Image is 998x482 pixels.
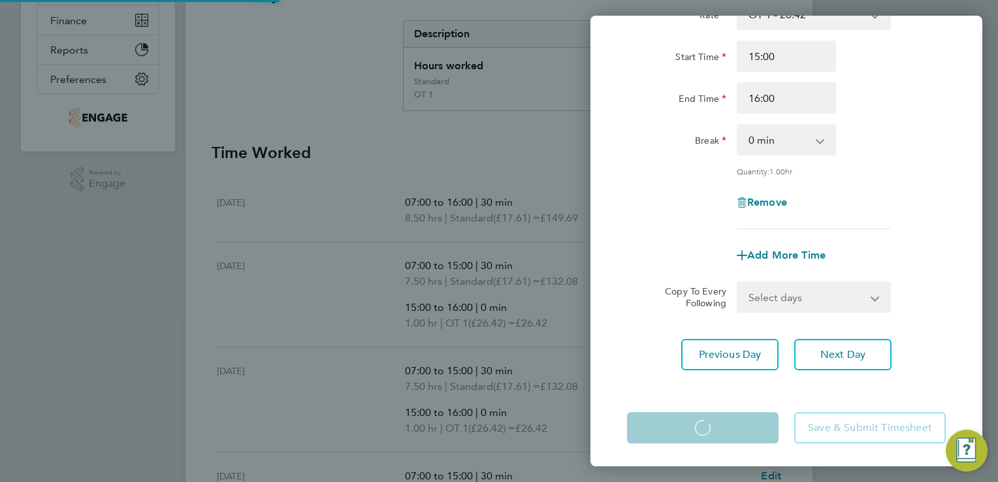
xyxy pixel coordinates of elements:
label: Start Time [675,51,726,67]
span: Next Day [820,348,865,361]
span: Add More Time [747,249,826,261]
button: Remove [737,197,787,208]
span: Remove [747,196,787,208]
button: Next Day [794,339,892,370]
button: Add More Time [737,250,826,261]
span: 1.00 [769,166,785,176]
label: Rate [700,9,726,25]
label: Break [695,135,726,150]
button: Engage Resource Center [946,430,988,472]
div: Quantity: hr [737,166,891,176]
button: Previous Day [681,339,779,370]
label: Copy To Every Following [654,285,726,309]
input: E.g. 08:00 [737,40,836,72]
span: Previous Day [699,348,762,361]
label: End Time [679,93,726,108]
input: E.g. 18:00 [737,82,836,114]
